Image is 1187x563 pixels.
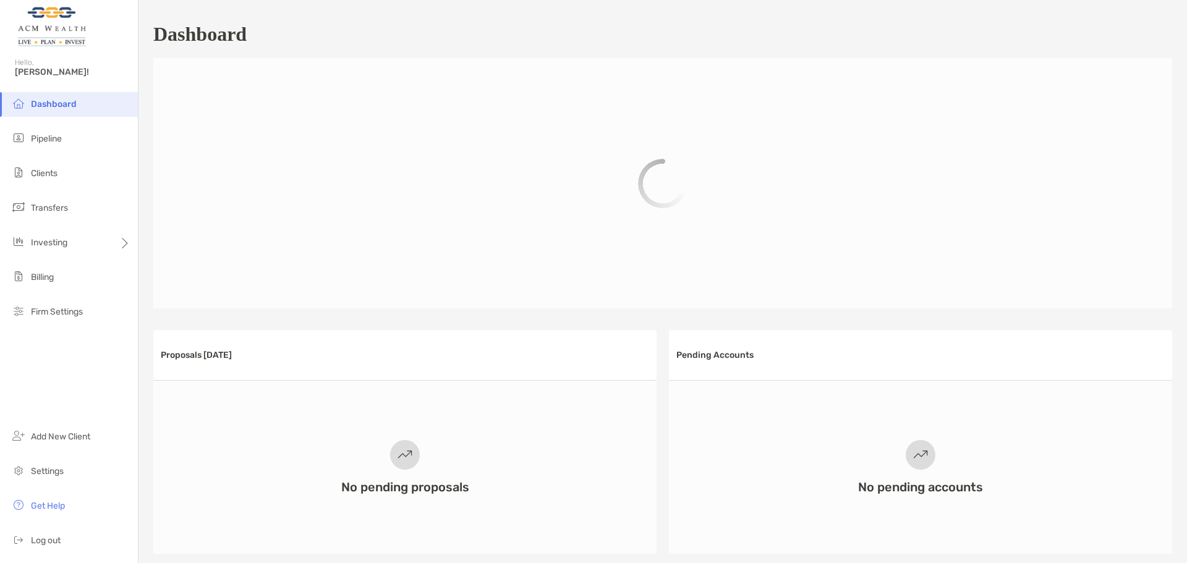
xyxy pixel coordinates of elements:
[11,497,26,512] img: get-help icon
[11,130,26,145] img: pipeline icon
[31,203,68,213] span: Transfers
[31,501,65,511] span: Get Help
[31,99,77,109] span: Dashboard
[161,350,232,360] h3: Proposals [DATE]
[153,23,247,46] h1: Dashboard
[15,67,130,77] span: [PERSON_NAME]!
[15,5,88,49] img: Zoe Logo
[31,431,90,442] span: Add New Client
[31,535,61,546] span: Log out
[11,234,26,249] img: investing icon
[11,269,26,284] img: billing icon
[11,303,26,318] img: firm-settings icon
[11,165,26,180] img: clients icon
[11,96,26,111] img: dashboard icon
[11,200,26,214] img: transfers icon
[11,428,26,443] img: add_new_client icon
[31,237,67,248] span: Investing
[11,532,26,547] img: logout icon
[31,168,57,179] span: Clients
[31,272,54,282] span: Billing
[858,480,983,494] h3: No pending accounts
[11,463,26,478] img: settings icon
[341,480,469,494] h3: No pending proposals
[676,350,754,360] h3: Pending Accounts
[31,307,83,317] span: Firm Settings
[31,133,62,144] span: Pipeline
[31,466,64,476] span: Settings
